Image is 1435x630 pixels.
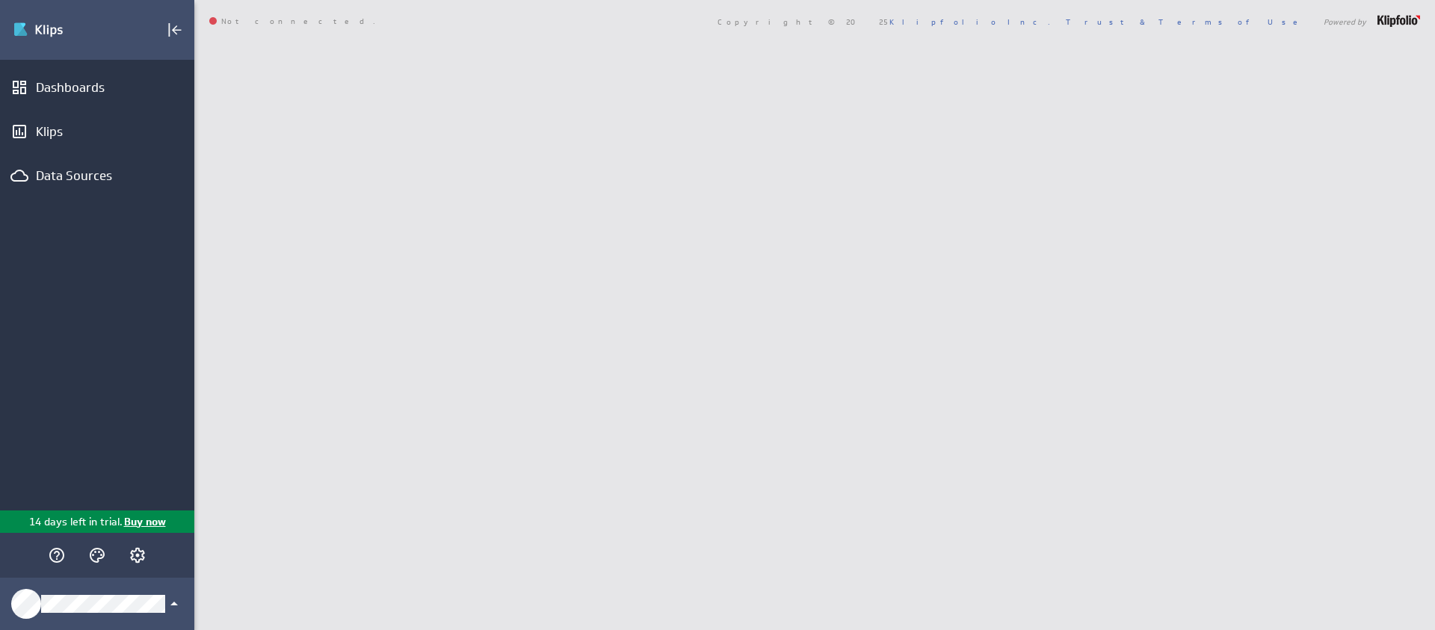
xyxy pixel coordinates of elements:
div: Themes [84,543,110,568]
img: logo-footer.png [1377,15,1420,27]
div: Account and settings [125,543,150,568]
svg: Account and settings [129,546,146,564]
svg: Themes [88,546,106,564]
div: Dashboards [36,79,158,96]
p: Buy now [123,514,166,530]
span: Not connected. [209,17,375,26]
div: Collapse [162,17,188,43]
a: Klipfolio Inc. [889,16,1050,27]
p: 14 days left in trial. [29,514,123,530]
span: Copyright © 2025 [717,18,1050,25]
img: Klipfolio klips logo [13,18,117,42]
div: Help [44,543,70,568]
span: Powered by [1324,18,1366,25]
a: Trust & Terms of Use [1066,16,1308,27]
div: Go to Dashboards [13,18,117,42]
div: Klips [36,123,158,140]
div: Data Sources [36,167,158,184]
